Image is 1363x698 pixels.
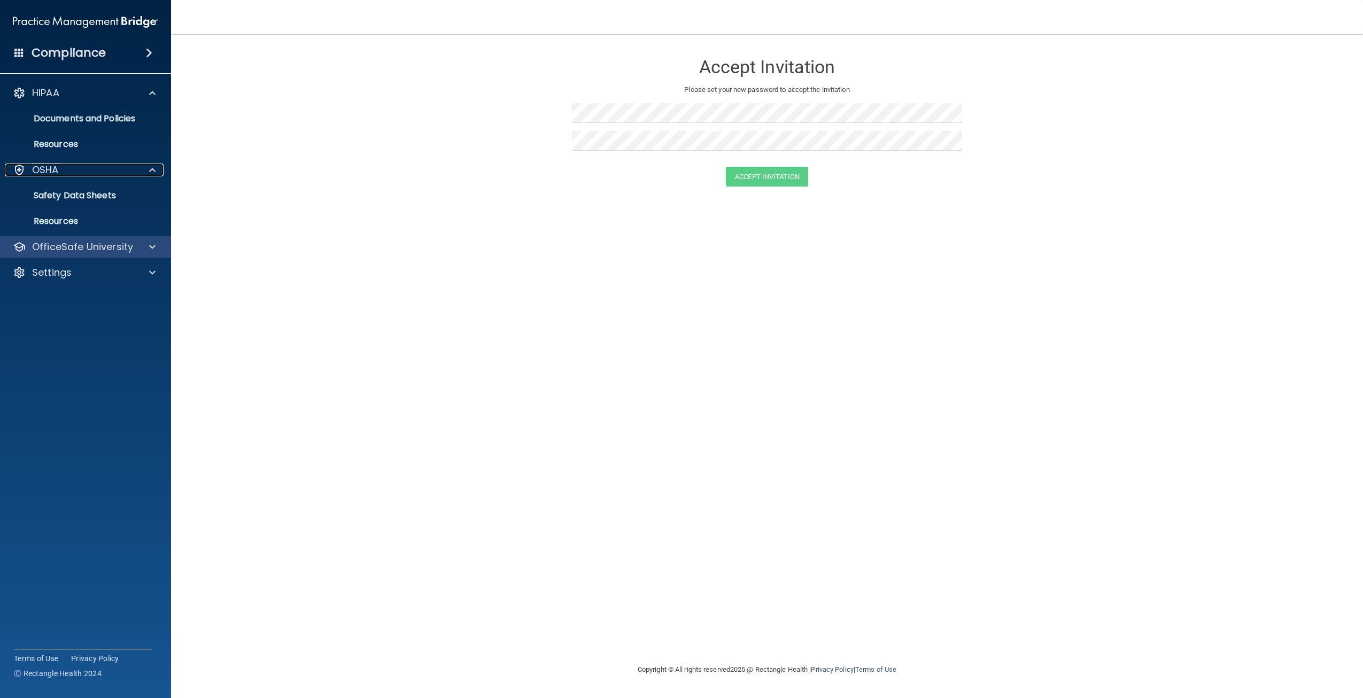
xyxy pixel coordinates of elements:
p: Documents and Policies [7,113,153,124]
p: Safety Data Sheets [7,190,153,201]
a: Privacy Policy [71,653,119,664]
iframe: Drift Widget Chat Controller [1178,622,1350,665]
a: Settings [13,266,156,279]
h4: Compliance [32,45,106,60]
p: OfficeSafe University [32,241,133,253]
h3: Accept Invitation [572,57,962,77]
p: HIPAA [32,87,59,99]
div: Copyright © All rights reserved 2025 @ Rectangle Health | | [572,653,962,687]
a: Privacy Policy [811,665,853,673]
a: Terms of Use [14,653,58,664]
a: OSHA [13,164,156,176]
p: Resources [7,139,153,150]
a: Terms of Use [855,665,896,673]
p: Settings [32,266,72,279]
a: HIPAA [13,87,156,99]
span: Ⓒ Rectangle Health 2024 [14,668,102,679]
p: OSHA [32,164,59,176]
p: Resources [7,216,153,227]
p: Please set your new password to accept the invitation [580,83,954,96]
img: PMB logo [13,11,158,33]
button: Accept Invitation [726,167,808,187]
a: OfficeSafe University [13,241,156,253]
